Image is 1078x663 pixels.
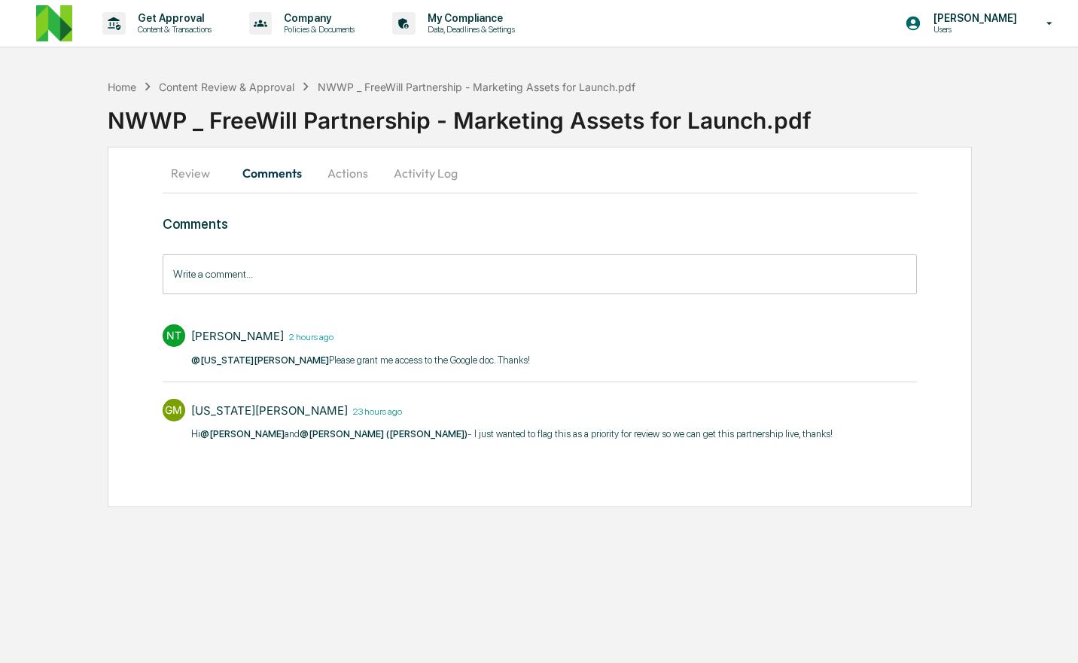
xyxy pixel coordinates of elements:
[191,354,329,366] span: @[US_STATE][PERSON_NAME]
[1030,613,1070,654] iframe: Open customer support
[159,81,294,93] div: Content Review & Approval
[382,155,470,191] button: Activity Log
[272,12,362,24] p: Company
[191,353,530,368] p: Please grant me access to the Google doc. Thanks!​
[300,428,467,439] span: @[PERSON_NAME] ([PERSON_NAME])
[416,12,522,24] p: My Compliance
[314,155,382,191] button: Actions
[191,329,284,343] div: [PERSON_NAME]
[126,12,219,24] p: Get Approval
[921,24,1025,35] p: Users
[200,428,285,439] span: @[PERSON_NAME]
[318,81,635,93] div: NWWP _ FreeWill Partnership - Marketing Assets for Launch.pdf
[191,427,835,442] p: Hi and - I just wanted to flag this as a priority for review so we can get this partnership live,...
[163,399,185,421] div: GM
[126,24,219,35] p: Content & Transactions
[230,155,314,191] button: Comments
[108,81,136,93] div: Home
[272,24,362,35] p: Policies & Documents
[163,155,917,191] div: secondary tabs example
[163,216,917,232] h3: Comments
[163,155,230,191] button: Review
[921,12,1025,24] p: [PERSON_NAME]
[284,330,333,342] time: Thursday, September 25, 2025 at 9:35:59 AM EDT
[108,95,1078,134] div: NWWP _ FreeWill Partnership - Marketing Assets for Launch.pdf
[163,324,185,347] div: NT
[348,404,402,417] time: Wednesday, September 24, 2025 at 11:57:55 AM EDT
[191,403,348,418] div: [US_STATE][PERSON_NAME]
[36,5,72,41] img: logo
[416,24,522,35] p: Data, Deadlines & Settings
